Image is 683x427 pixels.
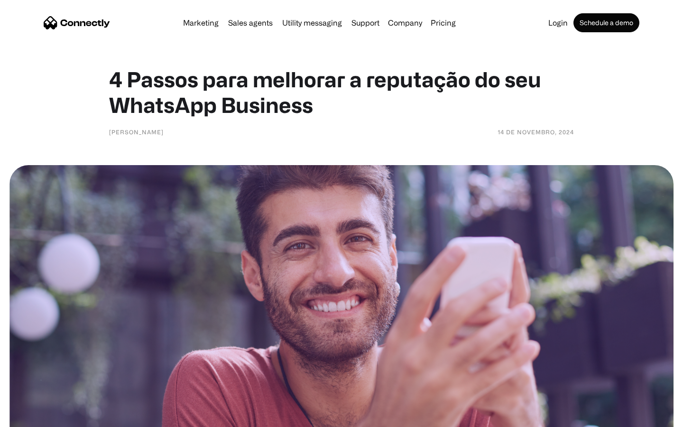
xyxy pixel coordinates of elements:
[573,13,639,32] a: Schedule a demo
[9,410,57,424] aside: Language selected: English
[109,127,164,137] div: [PERSON_NAME]
[179,19,222,27] a: Marketing
[388,16,422,29] div: Company
[278,19,346,27] a: Utility messaging
[545,19,572,27] a: Login
[109,66,574,118] h1: 4 Passos para melhorar a reputação do seu WhatsApp Business
[498,127,574,137] div: 14 de novembro, 2024
[427,19,460,27] a: Pricing
[224,19,277,27] a: Sales agents
[348,19,383,27] a: Support
[19,410,57,424] ul: Language list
